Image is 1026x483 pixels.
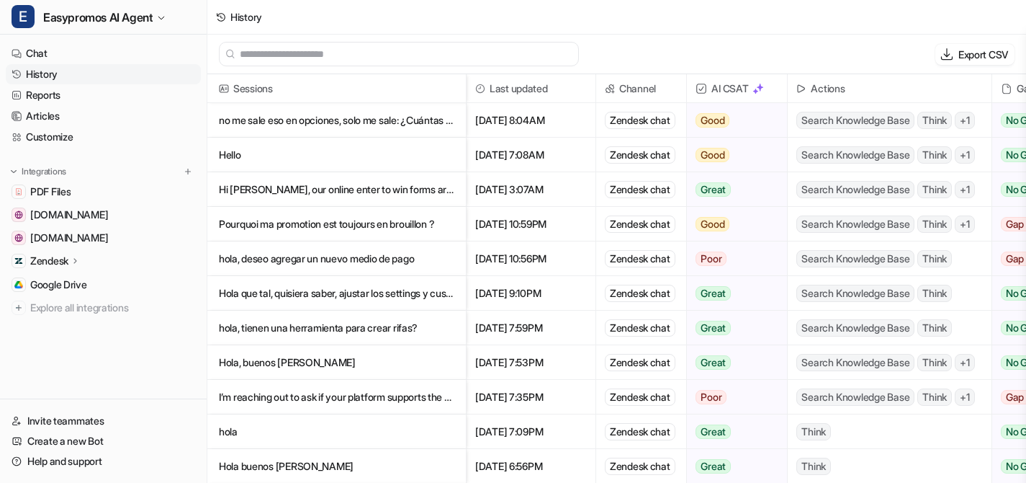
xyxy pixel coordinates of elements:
[30,254,68,268] p: Zendesk
[605,146,675,164] div: Zendesk chat
[6,451,201,471] a: Help and support
[693,74,781,103] span: AI CSAT
[605,250,675,267] div: Zendesk chat
[687,276,778,311] button: Great
[605,319,675,337] div: Zendesk chat
[6,228,201,248] a: easypromos-apiref.redoc.ly[DOMAIN_NAME]
[602,74,680,103] span: Channel
[696,390,726,404] span: Poor
[6,431,201,451] a: Create a new Bot
[14,211,23,219] img: www.easypromosapp.com
[796,146,914,164] span: Search Knowledge Base
[605,216,675,233] div: Zendesk chat
[219,103,454,138] p: no me sale eso en opciones, solo me sale: ¿Cuántas veces puede participar un usu
[30,296,195,319] span: Explore all integrations
[796,389,914,406] span: Search Knowledge Base
[687,207,778,241] button: Good
[9,167,19,177] img: expand menu
[30,278,87,292] span: Google Drive
[696,286,731,301] span: Great
[219,415,454,449] p: hola
[605,423,675,440] div: Zendesk chat
[917,146,952,164] span: Think
[6,43,201,63] a: Chat
[219,345,454,380] p: Hola, buenos [PERSON_NAME]
[6,205,201,225] a: www.easypromosapp.com[DOMAIN_NAME]
[219,138,454,172] p: Hello
[917,389,952,406] span: Think
[605,181,675,198] div: Zendesk chat
[472,380,590,415] span: [DATE] 7:35PM
[6,85,201,105] a: Reports
[14,257,23,265] img: Zendesk
[796,354,914,371] span: Search Knowledge Base
[955,146,975,164] span: + 1
[30,231,108,245] span: [DOMAIN_NAME]
[30,208,108,222] span: [DOMAIN_NAME]
[955,389,975,406] span: + 1
[219,241,454,276] p: hola, deseo agregar un nuevo medio de pago
[6,275,201,295] a: Google DriveGoogle Drive
[687,103,778,138] button: Good
[696,148,729,162] span: Good
[472,311,590,345] span: [DATE] 7:59PM
[6,411,201,431] a: Invite teammates
[6,182,201,202] a: PDF FilesPDF Files
[796,216,914,233] span: Search Knowledge Base
[6,106,201,126] a: Articles
[605,285,675,302] div: Zendesk chat
[22,166,66,177] p: Integrations
[472,172,590,207] span: [DATE] 3:07AM
[6,298,201,318] a: Explore all integrations
[472,415,590,449] span: [DATE] 7:09PM
[917,285,952,302] span: Think
[696,321,731,335] span: Great
[14,187,23,196] img: PDF Files
[219,311,454,345] p: hola, tienen una herramienta para crear rifas?
[687,415,778,449] button: Great
[472,207,590,241] span: [DATE] 10:59PM
[796,458,831,475] span: Think
[219,172,454,207] p: Hi [PERSON_NAME], our online enter to win forms are not working for all my company.
[811,74,845,103] h2: Actions
[472,276,590,311] span: [DATE] 9:10PM
[213,74,460,103] span: Sessions
[687,138,778,172] button: Good
[6,64,201,84] a: History
[472,138,590,172] span: [DATE] 7:08AM
[605,112,675,129] div: Zendesk chat
[6,164,71,179] button: Integrations
[472,103,590,138] span: [DATE] 8:04AM
[917,181,952,198] span: Think
[472,74,590,103] span: Last updated
[696,459,731,474] span: Great
[955,216,975,233] span: + 1
[230,9,262,25] div: History
[696,182,731,197] span: Great
[219,380,454,415] p: I’m reaching out to ask if your platform supports the following requirements for an upcoming proj...
[43,7,153,27] span: Easypromos AI Agent
[687,311,778,345] button: Great
[30,185,71,199] span: PDF Files
[796,319,914,337] span: Search Knowledge Base
[14,280,23,289] img: Google Drive
[219,276,454,311] p: Hola que tal, quisiera saber, ajustar los settings y customizar los juegos para que [PERSON_NAME]...
[687,172,778,207] button: Great
[935,44,1014,65] button: Export CSV
[605,458,675,475] div: Zendesk chat
[605,354,675,371] div: Zendesk chat
[696,113,729,128] span: Good
[696,252,726,266] span: Poor
[219,207,454,241] p: Pourquoi ma promotion est toujours en brouillon ?
[958,47,1009,62] p: Export CSV
[696,425,731,439] span: Great
[796,112,914,129] span: Search Knowledge Base
[687,380,778,415] button: Poor
[917,216,952,233] span: Think
[796,285,914,302] span: Search Knowledge Base
[955,112,975,129] span: + 1
[472,241,590,276] span: [DATE] 10:56PM
[687,345,778,380] button: Great
[917,354,952,371] span: Think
